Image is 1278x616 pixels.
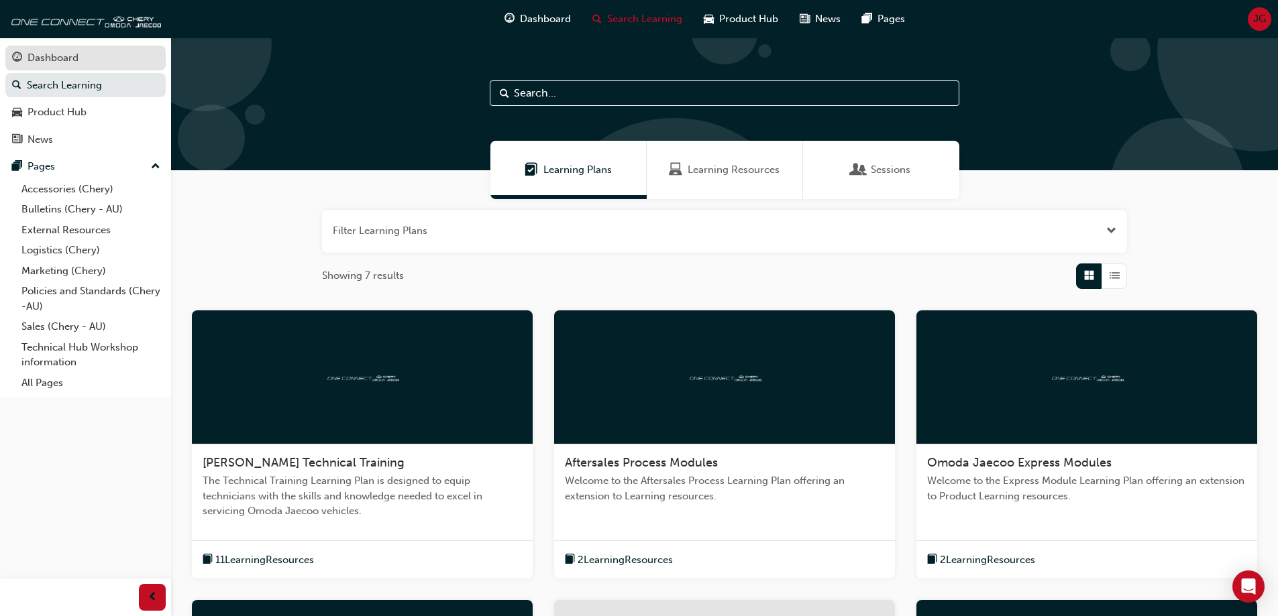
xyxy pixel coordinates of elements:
[7,5,161,32] img: oneconnect
[1084,268,1094,284] span: Grid
[1253,11,1266,27] span: JG
[520,11,571,27] span: Dashboard
[647,141,803,199] a: Learning ResourcesLearning Resources
[862,11,872,27] span: pages-icon
[565,455,718,470] span: Aftersales Process Modules
[5,154,166,179] button: Pages
[490,80,959,106] input: Search...
[16,199,166,220] a: Bulletins (Chery - AU)
[719,11,778,27] span: Product Hub
[565,552,673,568] button: book-icon2LearningResources
[28,159,55,174] div: Pages
[203,552,314,568] button: book-icon11LearningResources
[693,5,789,33] a: car-iconProduct Hub
[12,52,22,64] span: guage-icon
[192,310,533,579] a: oneconnect[PERSON_NAME] Technical TrainingThe Technical Training Learning Plan is designed to equ...
[688,370,761,383] img: oneconnect
[151,158,160,176] span: up-icon
[16,373,166,393] a: All Pages
[800,11,810,27] span: news-icon
[554,310,895,579] a: oneconnectAftersales Process ModulesWelcome to the Aftersales Process Learning Plan offering an e...
[525,162,538,178] span: Learning Plans
[592,11,602,27] span: search-icon
[16,281,166,316] a: Policies and Standards (Chery -AU)
[927,552,937,568] span: book-icon
[28,132,53,147] div: News
[803,141,959,199] a: SessionsSessions
[148,589,158,606] span: prev-icon
[490,141,647,199] a: Learning PlansLearning Plans
[815,11,841,27] span: News
[203,473,522,519] span: The Technical Training Learning Plan is designed to equip technicians with the skills and knowled...
[688,162,780,178] span: Learning Resources
[927,552,1035,568] button: book-icon2LearningResources
[1050,370,1124,383] img: oneconnect
[1110,268,1120,284] span: List
[203,552,213,568] span: book-icon
[704,11,714,27] span: car-icon
[16,261,166,282] a: Marketing (Chery)
[5,43,166,154] button: DashboardSearch LearningProduct HubNews
[582,5,693,33] a: search-iconSearch Learning
[565,552,575,568] span: book-icon
[5,46,166,70] a: Dashboard
[877,11,905,27] span: Pages
[5,100,166,125] a: Product Hub
[12,80,21,92] span: search-icon
[789,5,851,33] a: news-iconNews
[16,240,166,261] a: Logistics (Chery)
[500,86,509,101] span: Search
[916,310,1257,579] a: oneconnectOmoda Jaecoo Express ModulesWelcome to the Express Module Learning Plan offering an ext...
[669,162,682,178] span: Learning Resources
[325,370,399,383] img: oneconnect
[203,455,405,470] span: [PERSON_NAME] Technical Training
[607,11,682,27] span: Search Learning
[578,552,673,568] span: 2 Learning Resources
[16,316,166,337] a: Sales (Chery - AU)
[927,473,1246,503] span: Welcome to the Express Module Learning Plan offering an extension to Product Learning resources.
[16,337,166,373] a: Technical Hub Workshop information
[1106,223,1116,239] button: Open the filter
[5,127,166,152] a: News
[852,162,865,178] span: Sessions
[322,268,404,284] span: Showing 7 results
[871,162,910,178] span: Sessions
[504,11,515,27] span: guage-icon
[1232,570,1265,603] div: Open Intercom Messenger
[28,50,78,66] div: Dashboard
[12,134,22,146] span: news-icon
[494,5,582,33] a: guage-iconDashboard
[16,220,166,241] a: External Resources
[215,552,314,568] span: 11 Learning Resources
[1248,7,1271,31] button: JG
[851,5,916,33] a: pages-iconPages
[927,455,1112,470] span: Omoda Jaecoo Express Modules
[543,162,612,178] span: Learning Plans
[12,161,22,173] span: pages-icon
[565,473,884,503] span: Welcome to the Aftersales Process Learning Plan offering an extension to Learning resources.
[5,73,166,98] a: Search Learning
[12,107,22,119] span: car-icon
[16,179,166,200] a: Accessories (Chery)
[940,552,1035,568] span: 2 Learning Resources
[28,105,87,120] div: Product Hub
